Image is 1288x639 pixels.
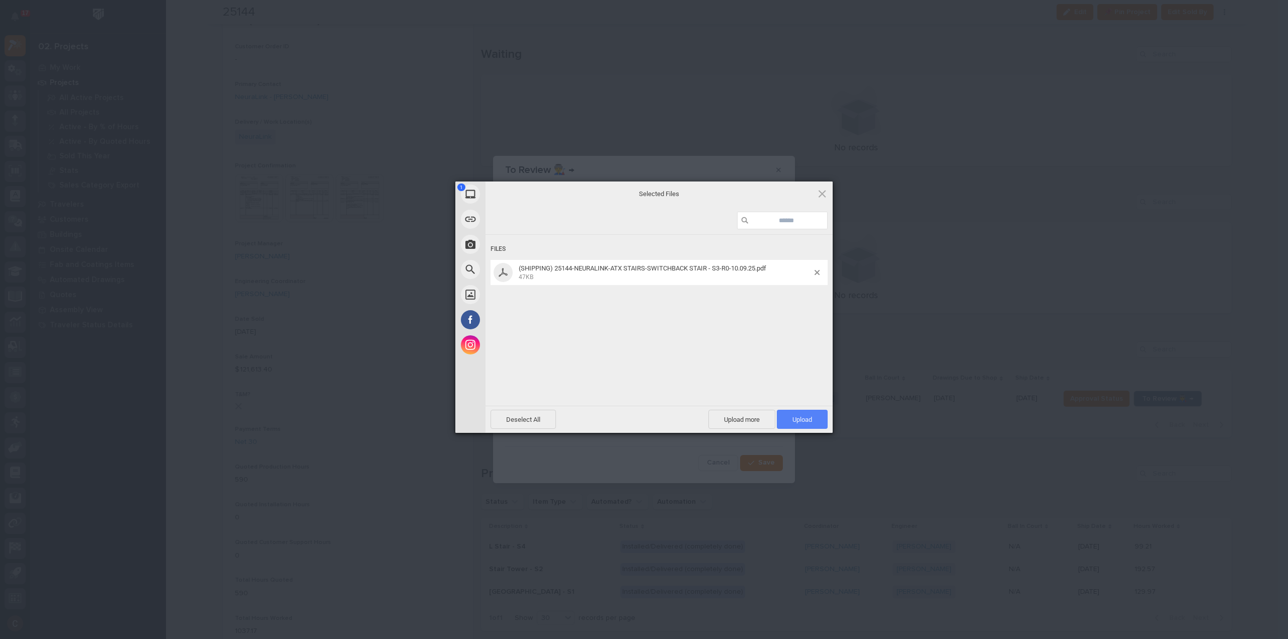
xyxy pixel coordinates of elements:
[455,181,576,207] div: My Device
[558,189,760,198] span: Selected Files
[455,282,576,307] div: Unsplash
[457,184,465,191] span: 1
[455,257,576,282] div: Web Search
[455,307,576,332] div: Facebook
[516,264,815,281] span: (SHIPPING) 25144-NEURALINK-ATX STAIRS-SWITCHBACK STAIR - S3-R0-10.09.25.pdf
[519,264,766,272] span: (SHIPPING) 25144-NEURALINK-ATX STAIRS-SWITCHBACK STAIR - S3-R0-10.09.25.pdf
[455,332,576,357] div: Instagram
[792,416,812,423] span: Upload
[491,410,556,429] span: Deselect All
[455,207,576,232] div: Link (URL)
[777,410,828,429] span: Upload
[455,232,576,257] div: Take Photo
[708,410,775,429] span: Upload more
[491,240,828,258] div: Files
[519,273,533,281] span: 47KB
[817,188,828,199] span: Click here or hit ESC to close picker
